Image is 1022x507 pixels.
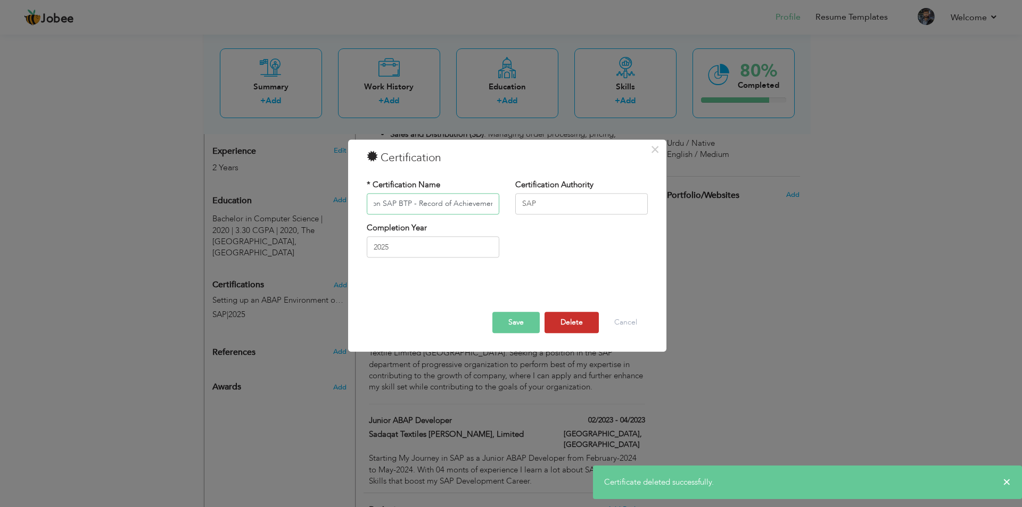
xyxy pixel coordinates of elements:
[367,222,427,234] label: Completion Year
[515,179,594,190] label: Certification Authority
[650,140,660,159] span: ×
[647,141,664,158] button: Close
[492,312,540,333] button: Save
[367,179,440,190] label: * Certification Name
[1003,477,1011,487] span: ×
[604,312,648,333] button: Cancel
[604,477,714,487] span: Certificate deleted successfully.
[367,150,648,166] h3: Certification
[545,312,599,333] button: Delete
